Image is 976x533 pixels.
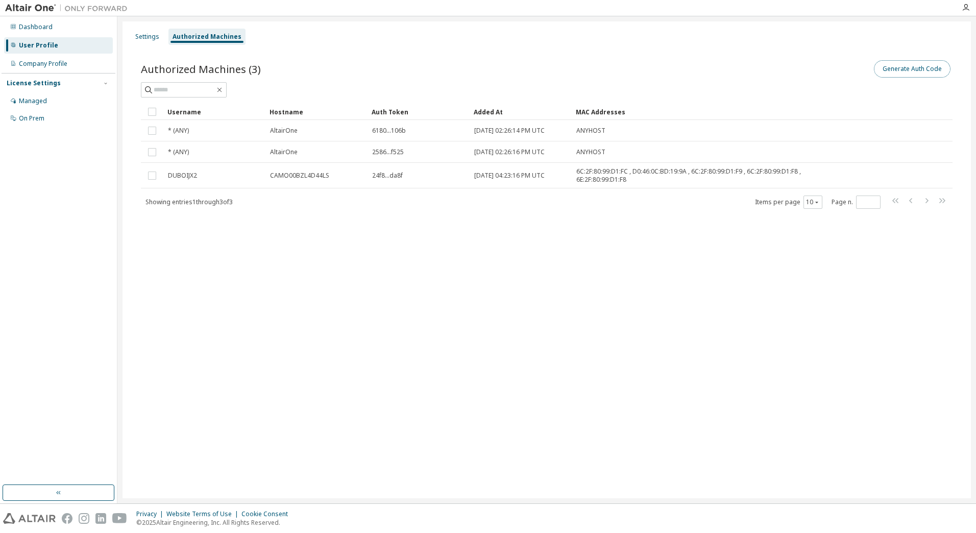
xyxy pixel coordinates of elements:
[167,104,261,120] div: Username
[79,513,89,524] img: instagram.svg
[474,172,545,180] span: [DATE] 04:23:16 PM UTC
[19,97,47,105] div: Managed
[19,41,58,50] div: User Profile
[168,127,189,135] span: * (ANY)
[62,513,72,524] img: facebook.svg
[755,196,822,209] span: Items per page
[141,62,261,76] span: Authorized Machines (3)
[166,510,241,518] div: Website Terms of Use
[576,167,845,184] span: 6C:2F:80:99:D1:FC , D0:46:0C:BD:19:9A , 6C:2F:80:99:D1:F9 , 6C:2F:80:99:D1:F8 , 6E:2F:80:99:D1:F8
[173,33,241,41] div: Authorized Machines
[576,148,605,156] span: ANYHOST
[270,172,329,180] span: CAMO00BZL4D44LS
[19,114,44,123] div: On Prem
[136,518,294,527] p: © 2025 Altair Engineering, Inc. All Rights Reserved.
[19,60,67,68] div: Company Profile
[474,104,568,120] div: Added At
[3,513,56,524] img: altair_logo.svg
[576,127,605,135] span: ANYHOST
[474,148,545,156] span: [DATE] 02:26:16 PM UTC
[168,148,189,156] span: * (ANY)
[372,104,466,120] div: Auth Token
[5,3,133,13] img: Altair One
[7,79,61,87] div: License Settings
[832,196,881,209] span: Page n.
[145,198,233,206] span: Showing entries 1 through 3 of 3
[112,513,127,524] img: youtube.svg
[874,60,950,78] button: Generate Auth Code
[136,510,166,518] div: Privacy
[135,33,159,41] div: Settings
[372,172,403,180] span: 24f8...da8f
[474,127,545,135] span: [DATE] 02:26:14 PM UTC
[19,23,53,31] div: Dashboard
[576,104,845,120] div: MAC Addresses
[372,148,404,156] span: 2586...f525
[372,127,406,135] span: 6180...106b
[95,513,106,524] img: linkedin.svg
[806,198,820,206] button: 10
[168,172,197,180] span: DUBOIJX2
[270,127,298,135] span: AltairOne
[270,148,298,156] span: AltairOne
[270,104,363,120] div: Hostname
[241,510,294,518] div: Cookie Consent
